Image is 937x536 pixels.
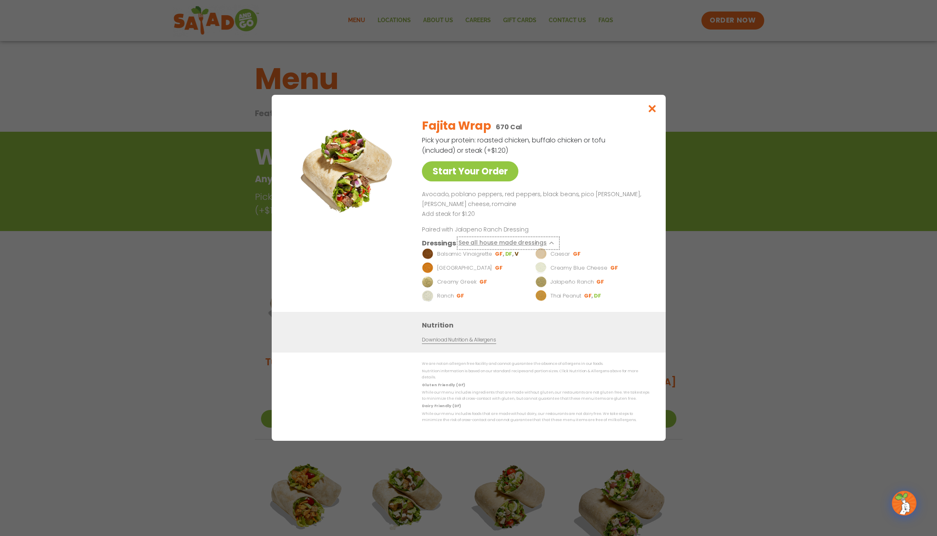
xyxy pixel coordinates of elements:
div: Page 1 [422,190,646,219]
button: See all house made dressings [458,238,558,249]
img: Dressing preview image for Jalapeño Ranch [535,277,547,288]
p: Creamy Greek [437,278,476,286]
p: 670 Cal [496,122,522,132]
a: Download Nutrition & Allergens [422,337,496,344]
p: While our menu includes foods that are made without dairy, our restaurants are not dairy free. We... [422,411,649,424]
p: We are not an allergen free facility and cannot guarantee the absence of allergens in our foods. [422,361,649,367]
h3: Nutrition [422,321,653,331]
a: Start Your Order [422,161,518,181]
li: GF [573,251,582,258]
p: Creamy Blue Cheese [550,264,607,273]
p: While our menu includes ingredients that are made without gluten, our restaurants are not gluten ... [422,389,649,402]
img: Dressing preview image for Ranch [422,291,433,302]
li: DF [594,293,602,300]
li: GF [479,279,488,286]
p: Add steak for $1.20 [422,209,646,219]
li: GF [610,265,619,272]
img: Dressing preview image for Thai Peanut [535,291,547,302]
strong: Gluten Friendly (GF) [422,383,465,387]
button: Close modal [639,95,665,122]
h2: Fajita Wrap [422,117,491,135]
img: Dressing preview image for BBQ Ranch [422,263,433,274]
img: Dressing preview image for Creamy Blue Cheese [535,263,547,274]
img: wpChatIcon [893,492,916,515]
li: GF [584,293,593,300]
p: Jalapeño Ranch [550,278,593,286]
li: GF [596,279,605,286]
strong: Dairy Friendly (DF) [422,404,460,409]
p: Paired with Jalapeno Ranch Dressing [422,226,574,234]
p: Caesar [550,250,570,259]
p: Ranch [437,292,454,300]
li: GF [456,293,465,300]
li: GF [495,251,505,258]
li: V [515,251,519,258]
li: DF [505,251,514,258]
p: [GEOGRAPHIC_DATA] [437,264,492,273]
p: Balsamic Vinaigrette [437,250,492,259]
img: Featured product photo for Fajita Wrap [290,111,405,226]
p: Nutrition information is based on our standard recipes and portion sizes. Click Nutrition & Aller... [422,368,649,381]
p: Avocado, poblano peppers, red peppers, black beans, pico [PERSON_NAME], [PERSON_NAME] cheese, rom... [422,190,646,209]
h3: Dressings [422,238,456,249]
p: Pick your protein: roasted chicken, buffalo chicken or tofu (included) or steak (+$1.20) [422,135,607,156]
li: GF [495,265,504,272]
p: Thai Peanut [550,292,581,300]
img: Dressing preview image for Balsamic Vinaigrette [422,249,433,260]
img: Dressing preview image for Creamy Greek [422,277,433,288]
img: Dressing preview image for Caesar [535,249,547,260]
